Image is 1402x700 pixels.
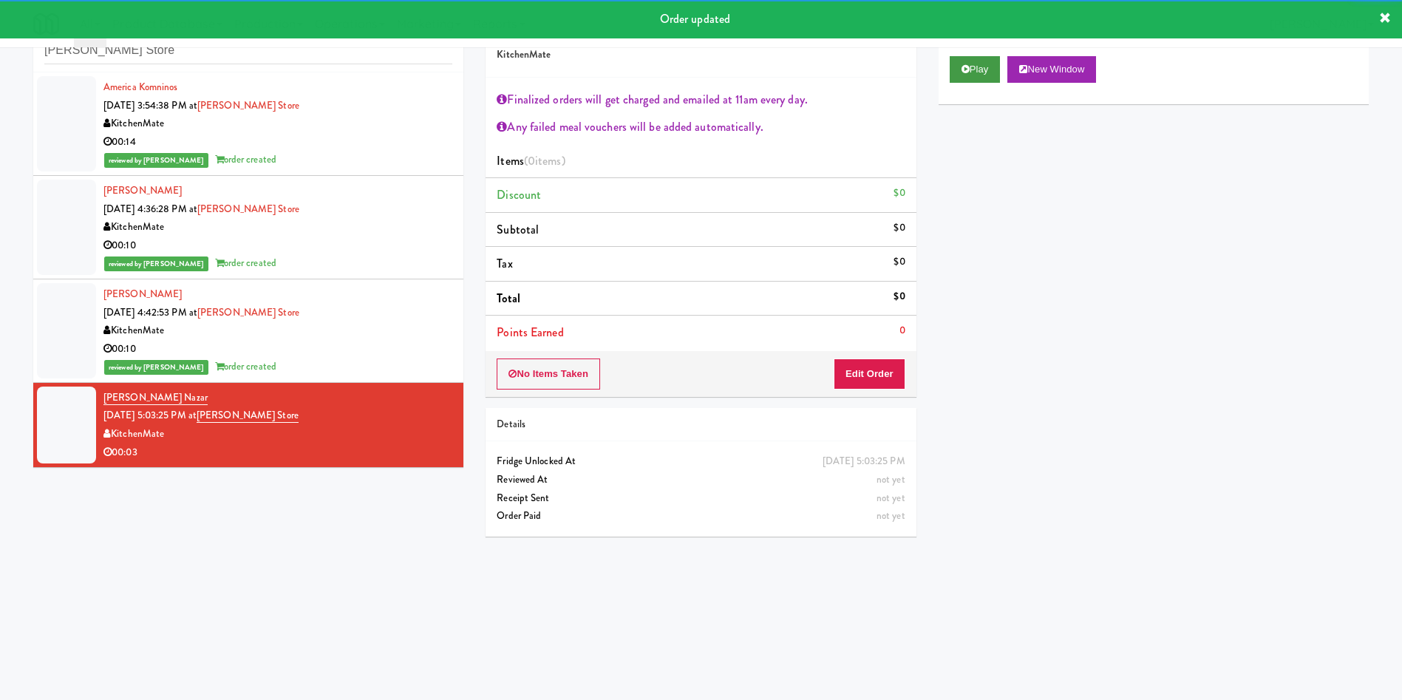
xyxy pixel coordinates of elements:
[103,408,197,422] span: [DATE] 5:03:25 PM at
[197,98,299,112] a: [PERSON_NAME] Store
[33,176,463,279] li: [PERSON_NAME][DATE] 4:36:28 PM at[PERSON_NAME] StoreKitchenMate00:10reviewed by [PERSON_NAME]orde...
[103,305,197,319] span: [DATE] 4:42:53 PM at
[104,256,208,271] span: reviewed by [PERSON_NAME]
[823,452,905,471] div: [DATE] 5:03:25 PM
[103,98,197,112] span: [DATE] 3:54:38 PM at
[103,390,208,405] a: [PERSON_NAME] Nazar
[950,56,1001,83] button: Play
[497,471,905,489] div: Reviewed At
[894,253,905,271] div: $0
[215,359,276,373] span: order created
[877,509,905,523] span: not yet
[497,50,905,61] h5: KitchenMate
[103,183,182,197] a: [PERSON_NAME]
[894,184,905,203] div: $0
[197,202,299,216] a: [PERSON_NAME] Store
[660,10,730,27] span: Order updated
[103,237,452,255] div: 00:10
[103,322,452,340] div: KitchenMate
[497,507,905,526] div: Order Paid
[103,115,452,133] div: KitchenMate
[497,290,520,307] span: Total
[44,37,452,64] input: Search vision orders
[103,80,178,94] a: America Komninos
[899,322,905,340] div: 0
[1007,56,1096,83] button: New Window
[103,287,182,301] a: [PERSON_NAME]
[497,489,905,508] div: Receipt Sent
[104,153,208,168] span: reviewed by [PERSON_NAME]
[894,219,905,237] div: $0
[497,255,512,272] span: Tax
[103,425,452,444] div: KitchenMate
[33,383,463,467] li: [PERSON_NAME] Nazar[DATE] 5:03:25 PM at[PERSON_NAME] StoreKitchenMate00:03
[497,186,541,203] span: Discount
[497,359,600,390] button: No Items Taken
[535,152,562,169] ng-pluralize: items
[197,305,299,319] a: [PERSON_NAME] Store
[524,152,565,169] span: (0 )
[197,408,299,423] a: [PERSON_NAME] Store
[103,218,452,237] div: KitchenMate
[33,72,463,176] li: America Komninos[DATE] 3:54:38 PM at[PERSON_NAME] StoreKitchenMate00:14reviewed by [PERSON_NAME]o...
[497,89,905,111] div: Finalized orders will get charged and emailed at 11am every day.
[497,324,563,341] span: Points Earned
[894,288,905,306] div: $0
[834,359,905,390] button: Edit Order
[103,202,197,216] span: [DATE] 4:36:28 PM at
[103,133,452,152] div: 00:14
[497,116,905,138] div: Any failed meal vouchers will be added automatically.
[497,452,905,471] div: Fridge Unlocked At
[877,472,905,486] span: not yet
[215,256,276,270] span: order created
[33,279,463,383] li: [PERSON_NAME][DATE] 4:42:53 PM at[PERSON_NAME] StoreKitchenMate00:10reviewed by [PERSON_NAME]orde...
[877,491,905,505] span: not yet
[104,360,208,375] span: reviewed by [PERSON_NAME]
[497,221,539,238] span: Subtotal
[497,415,905,434] div: Details
[103,444,452,462] div: 00:03
[497,152,565,169] span: Items
[103,340,452,359] div: 00:10
[215,152,276,166] span: order created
